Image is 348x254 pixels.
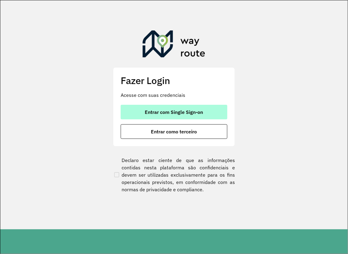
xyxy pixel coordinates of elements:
[151,129,197,134] span: Entrar como terceiro
[121,75,227,86] h2: Fazer Login
[121,91,227,99] p: Acesse com suas credenciais
[145,110,203,115] span: Entrar com Single Sign-on
[113,157,235,193] label: Declaro estar ciente de que as informações contidas nesta plataforma são confidenciais e devem se...
[121,124,227,139] button: button
[121,105,227,119] button: button
[143,30,205,60] img: Roteirizador AmbevTech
